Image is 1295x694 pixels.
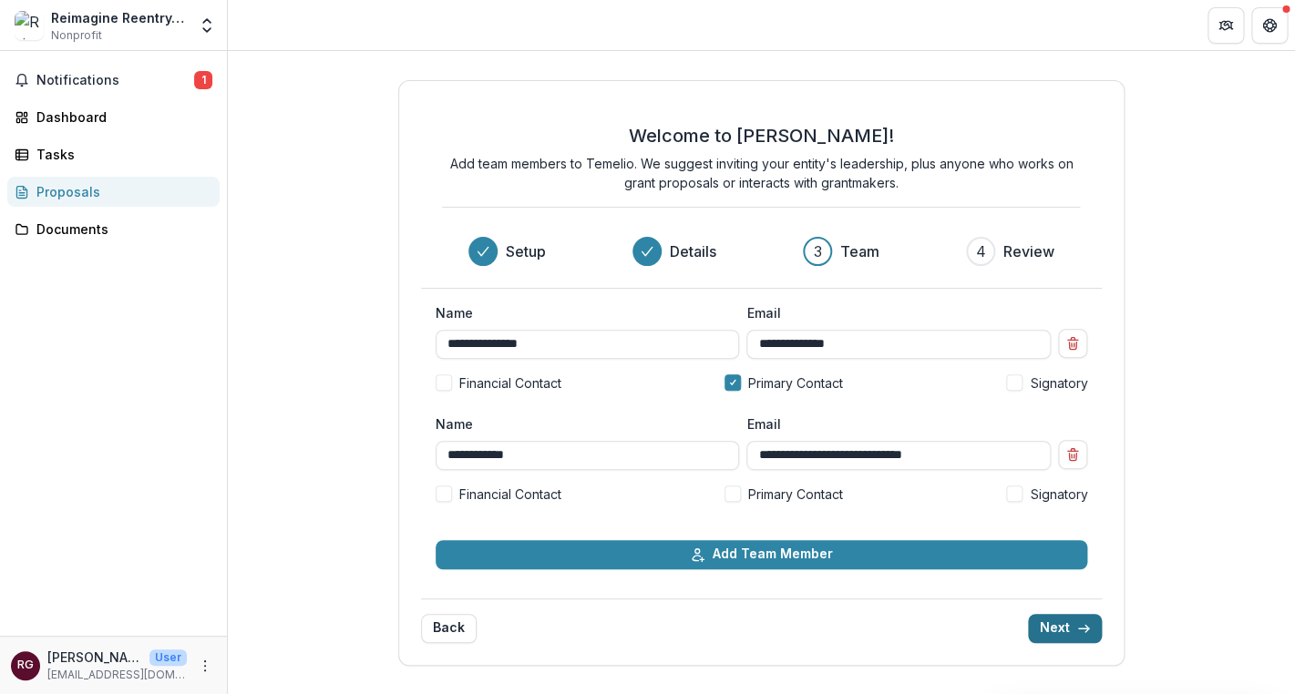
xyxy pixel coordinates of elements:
button: Next [1028,614,1102,643]
img: Reimagine Reentry, Inc. [15,11,44,40]
button: More [194,655,216,677]
span: Primary Contact [748,373,843,393]
button: Remove team member [1058,440,1087,469]
h3: Review [1002,240,1053,262]
label: Name [436,414,729,434]
button: Partners [1208,7,1244,44]
div: 4 [976,240,986,262]
span: 1 [194,71,212,89]
div: Progress [468,237,1053,266]
a: Dashboard [7,102,220,132]
p: [PERSON_NAME] [47,648,142,667]
button: Remove team member [1058,329,1087,358]
button: Add Team Member [436,540,1087,569]
span: Nonprofit [51,27,102,44]
h3: Setup [505,240,545,262]
div: Documents [36,219,205,239]
div: Richard Garland [17,659,34,671]
button: Back [421,614,477,643]
label: Email [746,414,1040,434]
p: Add team members to Temelio. We suggest inviting your entity's leadership, plus anyone who works ... [442,154,1080,192]
label: Name [436,303,729,322]
span: Signatory [1030,373,1087,393]
span: Notifications [36,73,194,88]
button: Open entity switcher [194,7,220,44]
div: Dashboard [36,107,205,127]
p: User [149,649,187,666]
h3: Details [669,240,715,262]
a: Proposals [7,177,220,207]
div: Proposals [36,182,205,201]
button: Notifications1 [7,66,220,95]
span: Signatory [1030,485,1087,504]
h2: Welcome to [PERSON_NAME]! [629,125,894,147]
h3: Team [839,240,879,262]
span: Financial Contact [459,485,561,504]
div: 3 [814,240,822,262]
label: Email [746,303,1040,322]
a: Documents [7,214,220,244]
span: Primary Contact [748,485,843,504]
div: Reimagine Reentry, Inc. [51,8,187,27]
span: Financial Contact [459,373,561,393]
button: Get Help [1251,7,1288,44]
div: Tasks [36,145,205,164]
p: [EMAIL_ADDRESS][DOMAIN_NAME] [47,667,187,683]
a: Tasks [7,139,220,169]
